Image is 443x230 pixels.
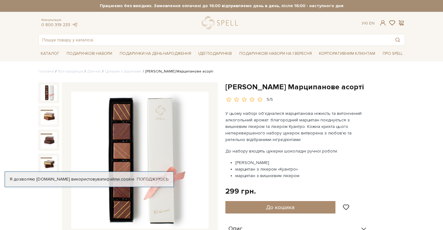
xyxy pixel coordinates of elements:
[41,18,78,22] span: Консультація:
[369,21,375,26] a: En
[64,49,115,59] a: Подарункові набори
[235,159,371,166] li: [PERSON_NAME]
[141,69,213,74] li: [PERSON_NAME] Марципанове асорті
[87,69,101,74] a: Для неї
[380,49,405,59] a: Про Spell
[39,34,390,45] input: Пошук товару у каталозі
[235,166,371,172] li: марципан з лікером «Куантро»
[41,22,70,27] a: 0 800 319 233
[225,82,405,92] h1: [PERSON_NAME] Марципанове асорті
[41,156,57,172] img: Пенал цукерок Марципанове асорті
[316,48,378,59] a: Корпоративним клієнтам
[72,22,78,27] a: telegram
[71,92,209,229] img: Пенал цукерок Марципанове асорті
[225,148,371,154] p: До набору входять цукерки шоколадні ручної роботи:
[225,201,336,214] button: До кошика
[266,204,294,211] span: До кошика
[237,48,314,59] a: Подарункові набори на 1 Вересня
[137,176,168,182] a: Погоджуюсь
[5,176,173,182] div: Я дозволяю [DOMAIN_NAME] використовувати
[390,34,405,45] button: Пошук товару у каталозі
[117,49,194,59] a: Подарунки на День народження
[41,108,57,124] img: Пенал цукерок Марципанове асорті
[235,172,371,179] li: марципан з вишневим лікером
[267,97,273,103] div: 5/5
[367,21,368,26] span: |
[225,110,371,143] p: У цьому наборі об'єдналися марципанова ніжність та витончений алкогольний аромат: благородний мар...
[225,186,256,196] div: 299 грн.
[106,176,135,182] a: файли cookie
[38,49,62,59] a: Каталог
[38,69,54,74] a: Головна
[38,3,405,9] strong: Працюємо без вихідних. Замовлення оплачені до 16:00 відправляємо день в день, після 16:00 - насту...
[105,69,141,74] a: Цукерки з фруктами
[41,85,57,101] img: Пенал цукерок Марципанове асорті
[196,49,234,59] a: Ідеї подарунків
[41,132,57,148] img: Пенал цукерок Марципанове асорті
[58,69,83,74] a: Вся продукція
[362,21,375,26] div: Ук
[202,16,241,29] a: logo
